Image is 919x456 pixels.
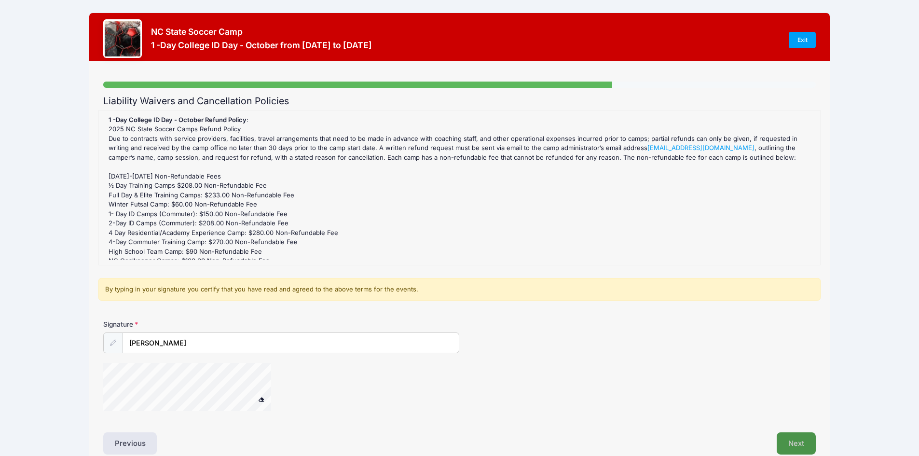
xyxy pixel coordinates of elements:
h3: 1 -Day College ID Day - October from [DATE] to [DATE] [151,40,372,50]
h2: Liability Waivers and Cancellation Policies [103,96,816,107]
a: [EMAIL_ADDRESS][DOMAIN_NAME] [647,144,754,152]
button: Next [777,432,816,455]
button: Previous [103,432,157,455]
div: By typing in your signature you certify that you have read and agreed to the above terms for the ... [98,278,821,301]
strong: 1 -Day College ID Day - October Refund Policy [109,116,247,124]
input: Enter first and last name [123,332,460,353]
a: Exit [789,32,816,48]
label: Signature [103,319,281,329]
h3: NC State Soccer Camp [151,27,372,37]
div: : 2025 NC State Soccer Camps Refund Policy Due to contracts with service providers, facilities, t... [104,115,815,260]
